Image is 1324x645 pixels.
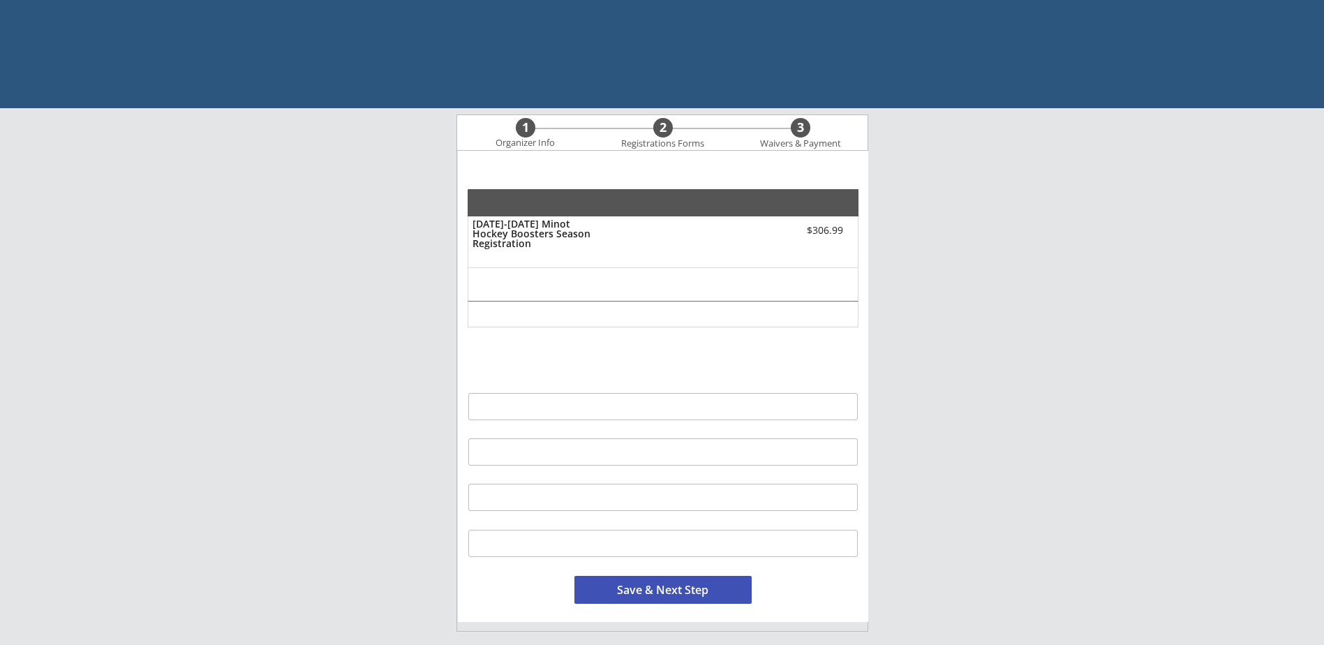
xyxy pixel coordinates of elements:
[791,120,810,135] div: 3
[574,576,752,604] button: Save & Next Step
[487,138,564,149] div: Organizer Info
[752,138,849,149] div: Waivers & Payment
[615,138,711,149] div: Registrations Forms
[764,225,843,235] div: $306.99
[473,219,590,249] div: [DATE]-[DATE] Minot Hockey Boosters Season Registration
[516,120,535,135] div: 1
[653,120,673,135] div: 2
